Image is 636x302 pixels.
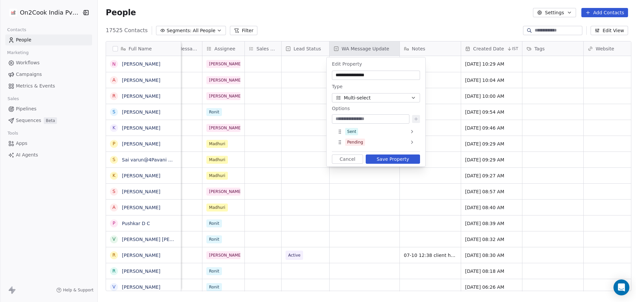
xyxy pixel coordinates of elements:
[332,105,350,112] span: Options
[344,94,371,101] span: Multi-select
[366,154,420,164] button: Save Property
[335,126,417,137] div: Sent
[332,93,420,102] button: Multi-select
[332,154,363,164] button: Cancel
[335,137,417,148] div: Pending
[332,61,362,67] span: Edit Property
[347,129,356,135] div: Sent
[347,139,363,145] div: Pending
[332,84,343,89] span: Type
